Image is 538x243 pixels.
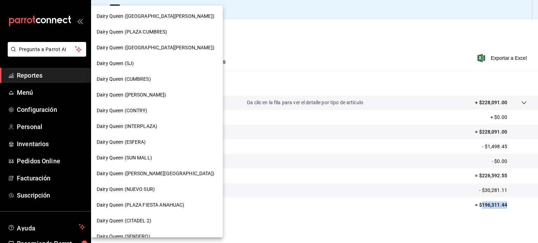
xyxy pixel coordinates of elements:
span: Dairy Queen ([PERSON_NAME][GEOGRAPHIC_DATA]) [97,170,214,177]
div: Dairy Queen (CONTRY) [91,103,223,119]
div: Dairy Queen (CITADEL 2) [91,213,223,229]
span: Dairy Queen (SJ) [97,60,134,67]
span: Dairy Queen (CUMBRES) [97,76,151,83]
div: Dairy Queen (CUMBRES) [91,71,223,87]
span: Dairy Queen (PLAZA CUMBRES) [97,28,167,36]
div: Dairy Queen (SUN MALL) [91,150,223,166]
span: Dairy Queen (SENDERO) [97,233,150,240]
div: Dairy Queen (ESFERA) [91,134,223,150]
div: Dairy Queen ([GEOGRAPHIC_DATA][PERSON_NAME]) [91,40,223,56]
div: Dairy Queen (PLAZA CUMBRES) [91,24,223,40]
span: Dairy Queen ([PERSON_NAME]) [97,91,166,99]
div: Dairy Queen (SJ) [91,56,223,71]
span: Dairy Queen (INTERPLAZA) [97,123,157,130]
div: Dairy Queen (INTERPLAZA) [91,119,223,134]
div: Dairy Queen ([PERSON_NAME]) [91,87,223,103]
span: Dairy Queen (NUEVO SUR) [97,186,155,193]
div: Dairy Queen (NUEVO SUR) [91,181,223,197]
span: Dairy Queen (CITADEL 2) [97,217,151,224]
div: Dairy Queen ([PERSON_NAME][GEOGRAPHIC_DATA]) [91,166,223,181]
div: Dairy Queen ([GEOGRAPHIC_DATA][PERSON_NAME]) [91,8,223,24]
span: Dairy Queen (PLAZA FIESTA ANAHUAC) [97,201,184,209]
span: Dairy Queen ([GEOGRAPHIC_DATA][PERSON_NAME]) [97,44,214,51]
span: Dairy Queen ([GEOGRAPHIC_DATA][PERSON_NAME]) [97,13,214,20]
span: Dairy Queen (ESFERA) [97,138,146,146]
span: Dairy Queen (SUN MALL) [97,154,152,162]
div: Dairy Queen (PLAZA FIESTA ANAHUAC) [91,197,223,213]
span: Dairy Queen (CONTRY) [97,107,147,114]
